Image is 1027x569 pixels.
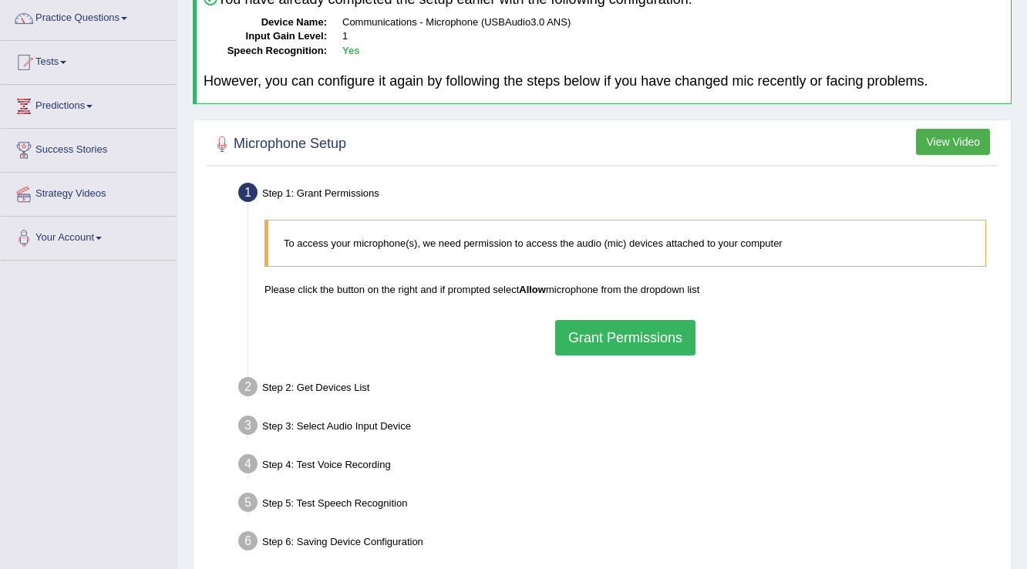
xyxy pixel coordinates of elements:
a: Your Account [1,217,177,255]
b: Yes [342,45,359,56]
div: Step 6: Saving Device Configuration [231,527,1004,561]
dd: Communications - Microphone (USBAudio3.0 ANS) [342,15,1004,30]
div: Step 3: Select Audio Input Device [231,411,1004,445]
a: Predictions [1,85,177,123]
div: Step 1: Grant Permissions [231,178,1004,212]
dd: 1 [342,29,1004,44]
a: Tests [1,41,177,79]
div: Step 2: Get Devices List [231,372,1004,406]
button: Grant Permissions [555,320,695,355]
div: Step 4: Test Voice Recording [231,449,1004,483]
div: Step 5: Test Speech Recognition [231,488,1004,522]
dt: Speech Recognition: [204,44,327,59]
b: Allow [519,284,546,295]
p: Please click the button on the right and if prompted select microphone from the dropdown list [264,282,986,297]
a: Strategy Videos [1,173,177,211]
h4: However, you can configure it again by following the steps below if you have changed mic recently... [204,74,1004,89]
dt: Device Name: [204,15,327,30]
h2: Microphone Setup [210,133,346,156]
dt: Input Gain Level: [204,29,327,44]
a: Success Stories [1,129,177,167]
p: To access your microphone(s), we need permission to access the audio (mic) devices attached to yo... [284,236,970,251]
button: View Video [916,129,990,155]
